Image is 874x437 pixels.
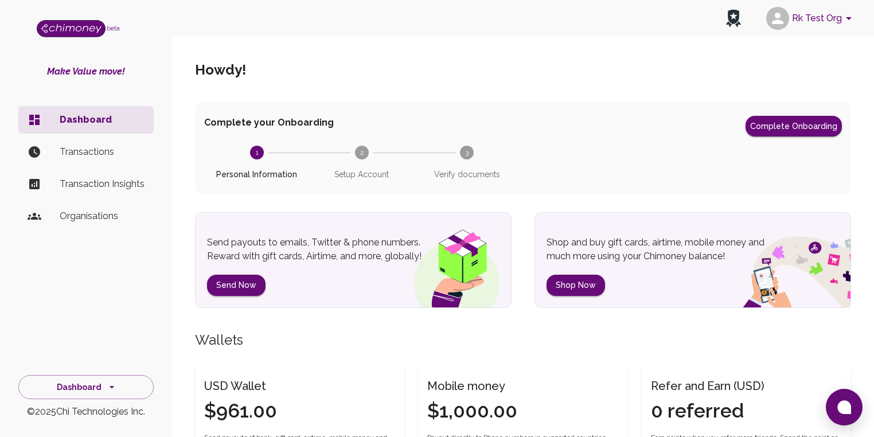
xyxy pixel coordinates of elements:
[713,224,850,307] img: social spend
[255,149,258,157] text: 1
[207,236,451,263] p: Send payouts to emails, Twitter & phone numbers. Reward with gift cards, Airtime, and more, globa...
[60,177,145,191] p: Transaction Insights
[195,61,246,79] h5: Howdy !
[427,377,517,395] h6: Mobile money
[60,113,145,127] p: Dashboard
[419,169,515,180] span: Verify documents
[547,236,790,263] p: Shop and buy gift cards, airtime, mobile money and much more using your Chimoney balance!
[360,149,364,157] text: 2
[427,399,517,423] h4: $1,000.00
[651,377,764,395] h6: Refer and Earn (USD)
[18,375,154,400] button: Dashboard
[314,169,409,180] span: Setup Account
[37,20,106,37] img: Logo
[547,275,605,296] button: Shop Now
[209,169,305,180] span: Personal Information
[107,25,120,32] span: beta
[204,399,277,423] h4: $961.00
[746,116,842,136] button: Complete Onboarding
[204,377,277,395] h6: USD Wallet
[60,209,145,223] p: Organisations
[826,389,863,426] button: Open chat window
[60,145,145,159] p: Transactions
[762,3,860,33] button: account of current user
[207,275,266,296] button: Send Now
[651,399,764,423] h4: 0 referred
[393,221,511,307] img: gift box
[195,331,851,349] h5: Wallets
[204,116,334,136] span: Complete your Onboarding
[465,149,469,157] text: 3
